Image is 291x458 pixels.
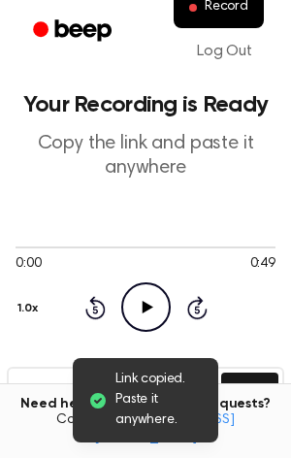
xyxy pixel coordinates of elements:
[19,13,129,50] a: Beep
[221,373,278,409] button: Copy
[178,28,272,75] a: Log Out
[16,254,41,275] span: 0:00
[16,292,45,325] button: 1.0x
[16,93,275,116] h1: Your Recording is Ready
[12,412,279,446] span: Contact us
[94,413,235,444] a: [EMAIL_ADDRESS][DOMAIN_NAME]
[250,254,275,275] span: 0:49
[115,370,203,431] span: Link copied. Paste it anywhere.
[16,132,275,180] p: Copy the link and paste it anywhere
